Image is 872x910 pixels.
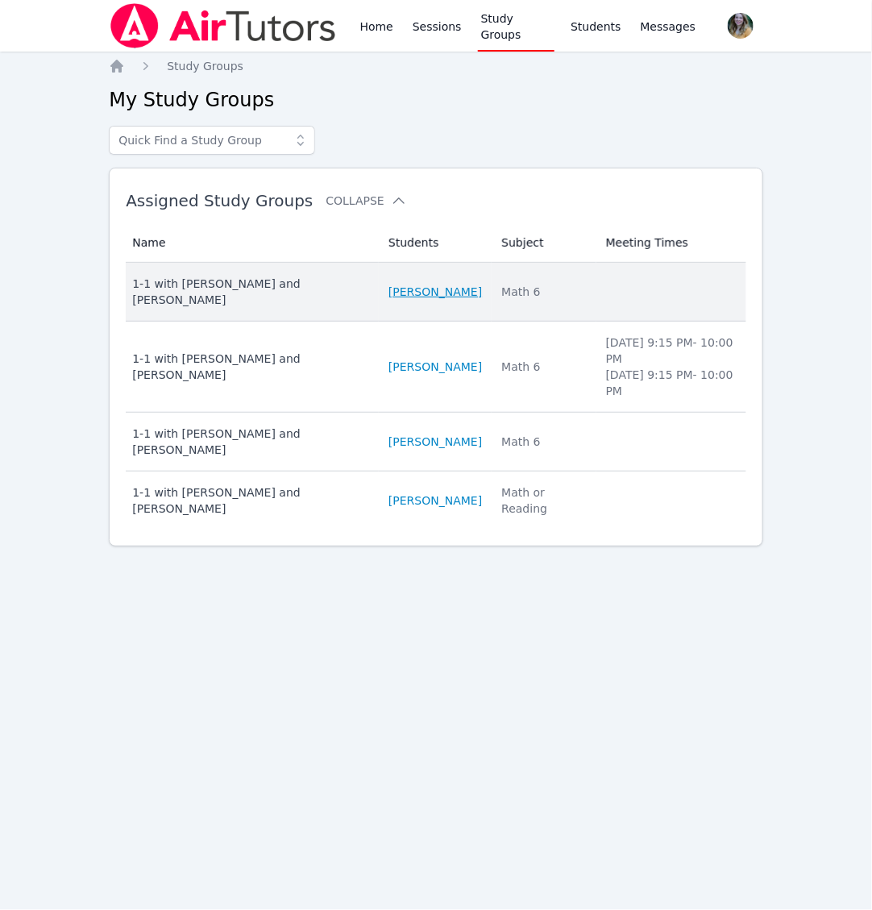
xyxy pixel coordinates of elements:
span: Study Groups [167,60,243,73]
nav: Breadcrumb [109,58,763,74]
a: [PERSON_NAME] [388,359,482,375]
span: Assigned Study Groups [126,191,313,210]
div: 1-1 with [PERSON_NAME] and [PERSON_NAME] [132,276,369,308]
a: Study Groups [167,58,243,74]
input: Quick Find a Study Group [109,126,315,155]
tr: 1-1 with [PERSON_NAME] and [PERSON_NAME][PERSON_NAME]Math 6[DATE] 9:15 PM- 10:00 PM[DATE] 9:15 PM... [126,322,746,413]
th: Students [379,223,492,263]
div: 1-1 with [PERSON_NAME] and [PERSON_NAME] [132,426,369,458]
div: 1-1 with [PERSON_NAME] and [PERSON_NAME] [132,351,369,383]
button: Collapse [326,193,406,209]
a: [PERSON_NAME] [388,492,482,509]
tr: 1-1 with [PERSON_NAME] and [PERSON_NAME][PERSON_NAME]Math 6 [126,263,746,322]
tr: 1-1 with [PERSON_NAME] and [PERSON_NAME][PERSON_NAME]Math or Reading [126,472,746,530]
img: Air Tutors [109,3,337,48]
span: Messages [641,19,696,35]
th: Meeting Times [596,223,746,263]
a: [PERSON_NAME] [388,434,482,450]
th: Subject [492,223,596,263]
li: [DATE] 9:15 PM - 10:00 PM [606,367,737,399]
a: [PERSON_NAME] [388,284,482,300]
th: Name [126,223,379,263]
div: Math 6 [501,284,586,300]
div: 1-1 with [PERSON_NAME] and [PERSON_NAME] [132,484,369,517]
h2: My Study Groups [109,87,763,113]
div: Math 6 [501,434,586,450]
tr: 1-1 with [PERSON_NAME] and [PERSON_NAME][PERSON_NAME]Math 6 [126,413,746,472]
div: Math 6 [501,359,586,375]
li: [DATE] 9:15 PM - 10:00 PM [606,334,737,367]
div: Math or Reading [501,484,586,517]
